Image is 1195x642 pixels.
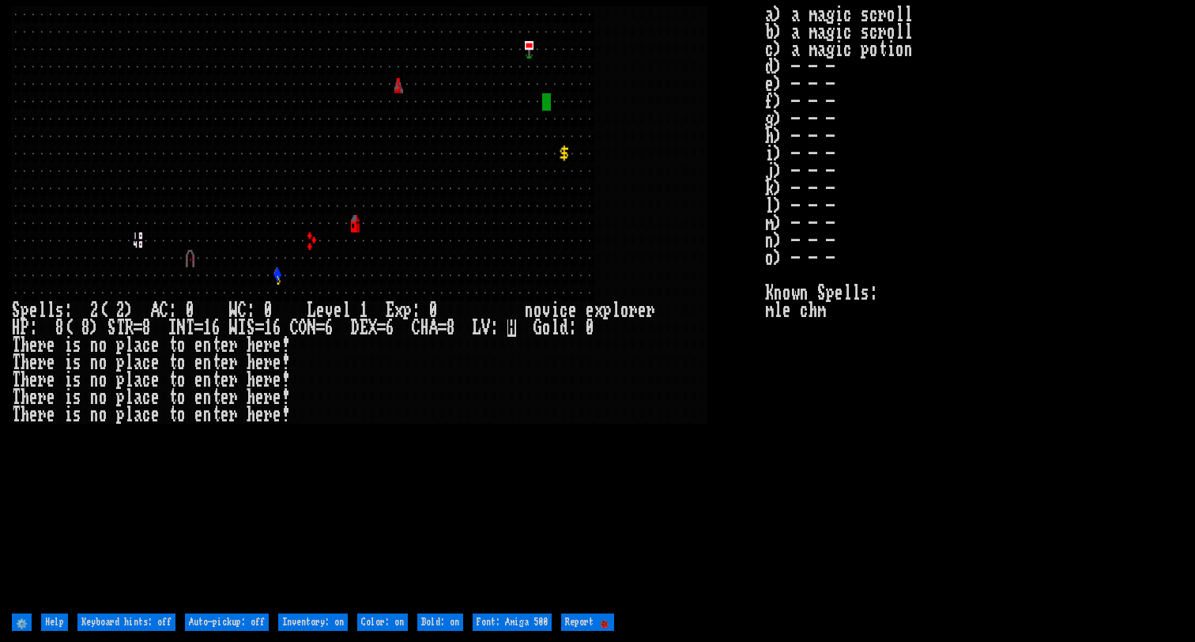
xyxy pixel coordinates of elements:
div: r [229,372,238,389]
div: r [264,354,273,372]
div: S [247,319,255,337]
div: e [151,354,160,372]
div: l [125,406,134,424]
div: s [73,372,81,389]
div: G [533,319,542,337]
div: 8 [447,319,455,337]
div: h [247,406,255,424]
div: 6 [212,319,221,337]
div: C [412,319,420,337]
div: o [177,406,186,424]
div: ( [64,319,73,337]
div: r [229,337,238,354]
stats: a) a magic scroll b) a magic scroll c) a magic potion d) - - - e) - - - f) - - - g) - - - h) - - ... [765,6,1183,610]
div: c [142,406,151,424]
div: : [412,302,420,319]
div: v [542,302,551,319]
div: 0 [586,319,594,337]
div: ) [90,319,99,337]
div: l [125,337,134,354]
div: E [360,319,368,337]
div: e [273,406,281,424]
div: e [273,389,281,406]
div: t [212,406,221,424]
div: e [194,372,203,389]
div: e [47,372,55,389]
div: t [212,389,221,406]
div: s [73,337,81,354]
div: 0 [264,302,273,319]
div: s [73,354,81,372]
div: 2 [90,302,99,319]
div: t [168,406,177,424]
div: : [568,319,577,337]
div: o [99,354,107,372]
div: ! [281,354,290,372]
div: S [12,302,21,319]
div: I [238,319,247,337]
div: 1 [264,319,273,337]
div: T [116,319,125,337]
div: t [168,337,177,354]
div: ! [281,337,290,354]
div: = [377,319,386,337]
div: e [47,337,55,354]
div: = [255,319,264,337]
div: o [99,406,107,424]
div: L [307,302,316,319]
div: : [490,319,499,337]
div: o [99,372,107,389]
div: c [560,302,568,319]
div: : [247,302,255,319]
div: 8 [81,319,90,337]
div: e [29,406,38,424]
div: c [142,389,151,406]
div: r [38,372,47,389]
div: V [481,319,490,337]
div: e [255,337,264,354]
div: i [64,389,73,406]
div: e [221,372,229,389]
div: n [203,337,212,354]
div: 1 [360,302,368,319]
div: c [142,337,151,354]
div: l [38,302,47,319]
div: e [194,389,203,406]
div: e [47,354,55,372]
div: T [12,406,21,424]
div: h [247,372,255,389]
div: h [247,354,255,372]
div: e [151,372,160,389]
div: p [116,372,125,389]
div: v [325,302,334,319]
div: p [116,337,125,354]
div: i [64,372,73,389]
div: r [264,337,273,354]
div: o [542,319,551,337]
div: n [203,406,212,424]
div: 0 [429,302,438,319]
div: e [29,372,38,389]
div: e [638,302,647,319]
div: 6 [325,319,334,337]
div: 8 [142,319,151,337]
input: Bold: on [417,614,463,631]
div: r [647,302,655,319]
div: t [168,372,177,389]
input: Inventory: on [278,614,348,631]
input: Font: Amiga 500 [473,614,552,631]
div: r [229,389,238,406]
div: i [64,406,73,424]
div: r [38,406,47,424]
div: n [203,354,212,372]
div: t [168,354,177,372]
div: x [594,302,603,319]
div: e [194,337,203,354]
div: a [134,389,142,406]
mark: H [507,319,516,337]
div: 2 [116,302,125,319]
input: Keyboard hints: off [77,614,175,631]
div: e [221,389,229,406]
div: r [38,354,47,372]
div: ! [281,372,290,389]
